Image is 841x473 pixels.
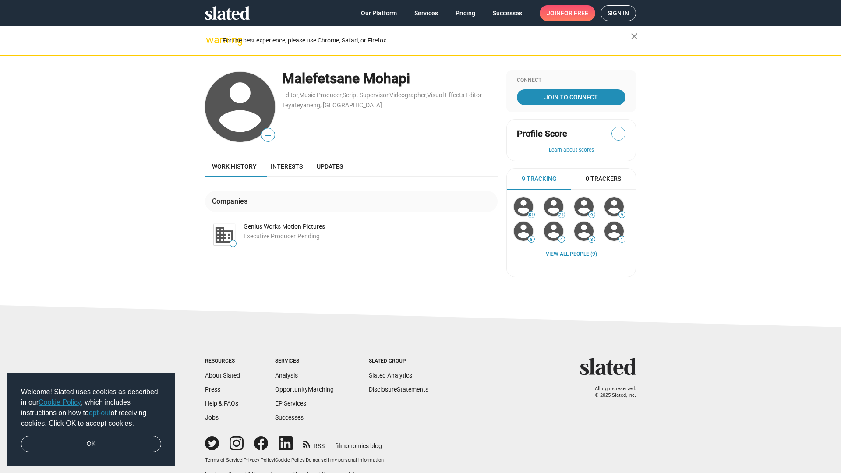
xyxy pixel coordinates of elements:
[456,5,475,21] span: Pricing
[519,89,624,105] span: Join To Connect
[586,386,636,399] p: All rights reserved. © 2025 Slated, Inc.
[354,5,404,21] a: Our Platform
[528,237,534,242] span: 8
[369,386,428,393] a: DisclosureStatements
[540,5,595,21] a: Joinfor free
[297,233,320,240] span: Pending
[7,373,175,466] div: cookieconsent
[389,92,426,99] a: Videographer
[612,128,625,140] span: —
[407,5,445,21] a: Services
[389,93,389,98] span: ,
[361,5,397,21] span: Our Platform
[261,130,275,141] span: —
[629,31,640,42] mat-icon: close
[303,437,325,450] a: RSS
[298,93,299,98] span: ,
[275,400,306,407] a: EP Services
[244,233,296,240] span: Executive Producer
[282,69,498,88] div: Malefetsane Mohapi
[522,175,557,183] span: 9 Tracking
[619,212,625,218] span: 9
[304,457,306,463] span: |
[369,358,428,365] div: Slated Group
[275,372,298,379] a: Analysis
[342,93,343,98] span: ,
[21,387,161,429] span: Welcome! Slated uses cookies as described in our , which includes instructions on how to of recei...
[275,358,334,365] div: Services
[547,5,588,21] span: Join
[528,212,534,218] span: 51
[205,386,220,393] a: Press
[242,457,244,463] span: |
[275,386,334,393] a: OpportunityMatching
[619,237,625,242] span: 1
[274,457,275,463] span: |
[244,457,274,463] a: Privacy Policy
[517,89,625,105] a: Join To Connect
[212,197,251,206] div: Companies
[264,156,310,177] a: Interests
[586,175,621,183] span: 0 Trackers
[89,409,111,417] a: opt-out
[517,128,567,140] span: Profile Score
[589,212,595,218] span: 9
[486,5,529,21] a: Successes
[493,5,522,21] span: Successes
[317,163,343,170] span: Updates
[205,372,240,379] a: About Slated
[39,399,81,406] a: Cookie Policy
[275,414,304,421] a: Successes
[223,35,631,46] div: For the best experience, please use Chrome, Safari, or Firefox.
[212,163,257,170] span: Work history
[558,212,565,218] span: 21
[299,92,342,99] a: Music Producer
[517,77,625,84] div: Connect
[369,372,412,379] a: Slated Analytics
[205,156,264,177] a: Work history
[271,163,303,170] span: Interests
[310,156,350,177] a: Updates
[546,251,597,258] a: View all People (9)
[414,5,438,21] span: Services
[205,400,238,407] a: Help & FAQs
[589,237,595,242] span: 3
[275,457,304,463] a: Cookie Policy
[449,5,482,21] a: Pricing
[343,92,389,99] a: Script Supervisor
[561,5,588,21] span: for free
[230,241,236,246] span: —
[205,457,242,463] a: Terms of Service
[426,93,427,98] span: ,
[608,6,629,21] span: Sign in
[601,5,636,21] a: Sign in
[517,147,625,154] button: Learn about scores
[205,358,240,365] div: Resources
[335,435,382,450] a: filmonomics blog
[206,35,216,45] mat-icon: warning
[335,442,346,449] span: film
[244,222,498,231] div: Genius Works Motion Pictures
[21,436,161,452] a: dismiss cookie message
[205,414,219,421] a: Jobs
[558,237,565,242] span: 4
[282,92,298,99] a: Editor
[306,457,384,464] button: Do not sell my personal information
[282,102,382,109] a: Teyateyaneng, [GEOGRAPHIC_DATA]
[427,92,482,99] a: Visual Effects Editor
